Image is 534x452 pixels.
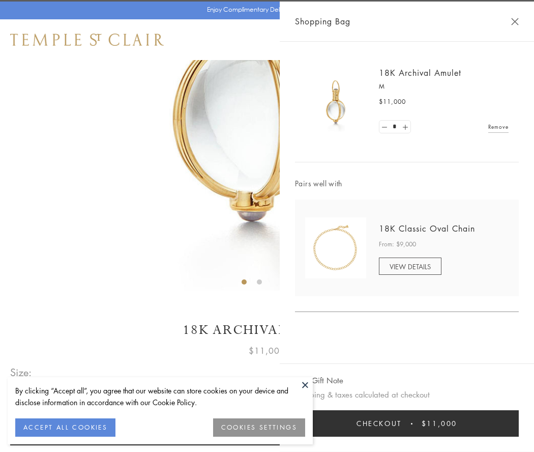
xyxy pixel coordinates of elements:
[213,418,305,437] button: COOKIES SETTINGS
[379,81,509,92] p: M
[305,71,366,132] img: 18K Archival Amulet
[295,178,519,189] span: Pairs well with
[379,223,475,234] a: 18K Classic Oval Chain
[379,97,406,107] span: $11,000
[511,18,519,25] button: Close Shopping Bag
[295,410,519,437] button: Checkout $11,000
[390,262,431,271] span: VIEW DETAILS
[422,418,457,429] span: $11,000
[10,321,524,339] h1: 18K Archival Amulet
[400,121,410,133] a: Set quantity to 2
[379,239,416,249] span: From: $9,000
[15,385,305,408] div: By clicking “Accept all”, you agree that our website can store cookies on your device and disclos...
[10,34,164,46] img: Temple St. Clair
[357,418,402,429] span: Checkout
[295,15,350,28] span: Shopping Bag
[10,364,33,381] span: Size:
[305,217,366,278] img: N88865-OV18
[249,344,285,357] span: $11,000
[379,121,390,133] a: Set quantity to 0
[15,418,115,437] button: ACCEPT ALL COOKIES
[295,388,519,401] p: Shipping & taxes calculated at checkout
[295,374,343,387] button: Add Gift Note
[488,121,509,132] a: Remove
[379,258,441,275] a: VIEW DETAILS
[207,5,322,15] p: Enjoy Complimentary Delivery & Returns
[379,67,461,78] a: 18K Archival Amulet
